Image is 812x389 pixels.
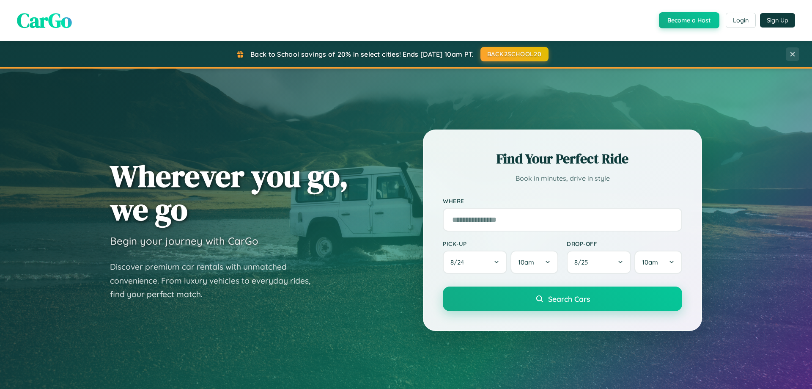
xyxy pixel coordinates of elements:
button: BACK2SCHOOL20 [480,47,549,61]
button: 8/24 [443,251,507,274]
span: 8 / 25 [574,258,592,266]
button: Become a Host [659,12,719,28]
h2: Find Your Perfect Ride [443,149,682,168]
p: Book in minutes, drive in style [443,172,682,185]
p: Discover premium car rentals with unmatched convenience. From luxury vehicles to everyday rides, ... [110,260,321,301]
span: 10am [642,258,658,266]
span: Back to School savings of 20% in select cities! Ends [DATE] 10am PT. [250,50,474,58]
span: 10am [518,258,534,266]
h1: Wherever you go, we go [110,159,348,226]
button: 10am [634,251,682,274]
button: 10am [510,251,558,274]
h3: Begin your journey with CarGo [110,235,258,247]
span: Search Cars [548,294,590,303]
button: Login [726,13,756,28]
button: Sign Up [760,13,795,28]
label: Pick-up [443,240,558,247]
button: 8/25 [567,251,631,274]
span: 8 / 24 [450,258,468,266]
button: Search Cars [443,287,682,311]
span: CarGo [17,6,72,34]
label: Drop-off [567,240,682,247]
label: Where [443,197,682,204]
